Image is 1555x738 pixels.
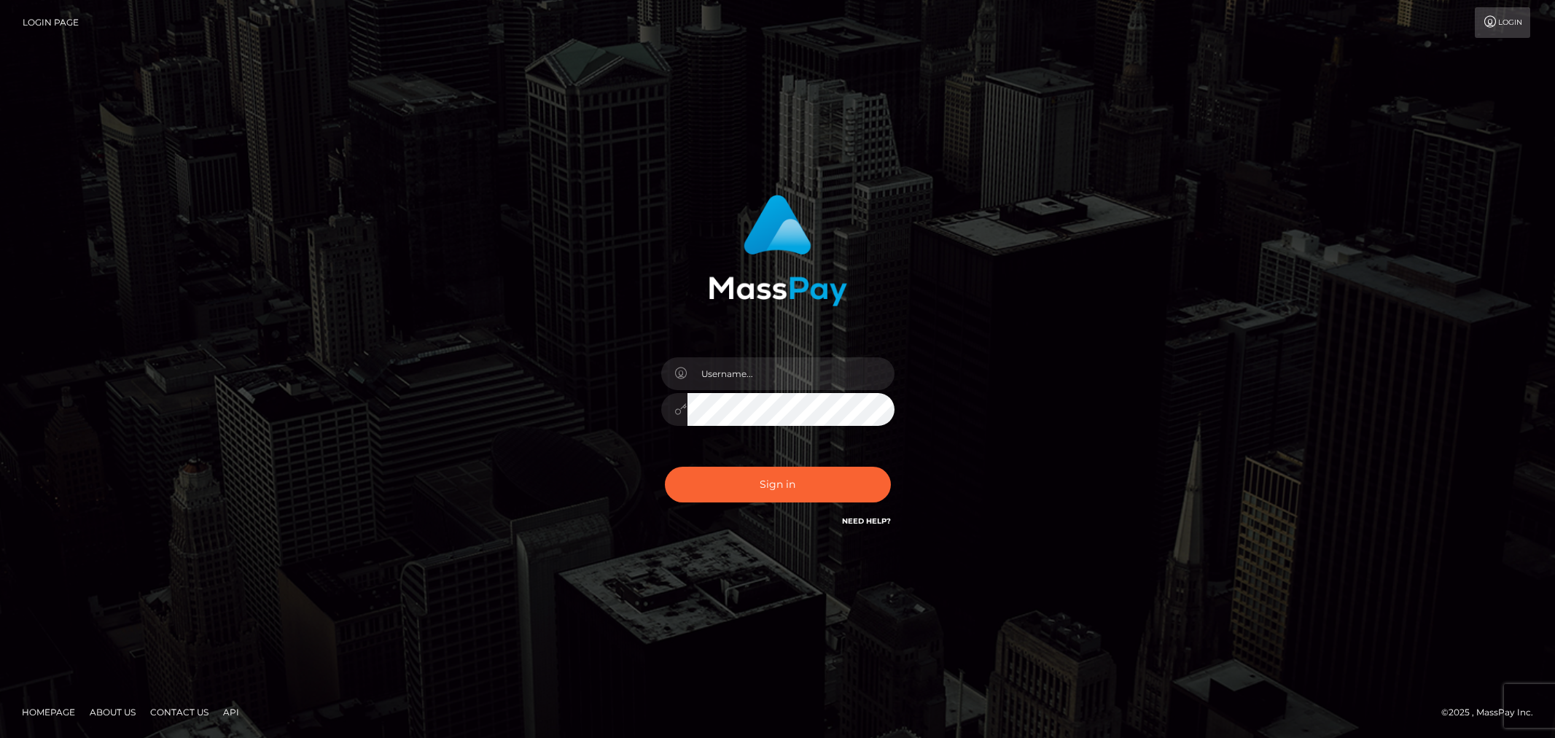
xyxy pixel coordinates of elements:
a: Need Help? [842,516,891,526]
a: About Us [84,701,141,723]
a: Homepage [16,701,81,723]
a: Contact Us [144,701,214,723]
button: Sign in [665,467,891,502]
img: MassPay Login [709,195,847,306]
input: Username... [687,357,895,390]
a: API [217,701,245,723]
a: Login Page [23,7,79,38]
div: © 2025 , MassPay Inc. [1441,704,1544,720]
a: Login [1475,7,1530,38]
